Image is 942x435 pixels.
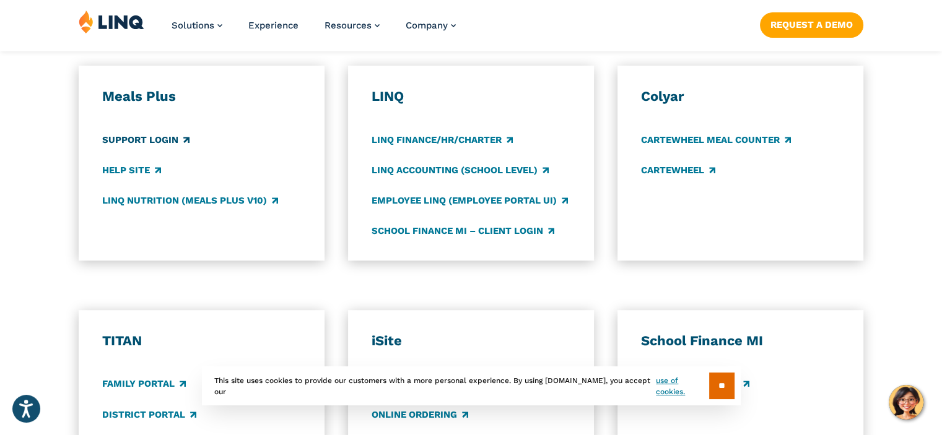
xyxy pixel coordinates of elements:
[172,20,214,31] span: Solutions
[760,10,863,37] nav: Button Navigation
[102,88,301,105] h3: Meals Plus
[372,88,570,105] h3: LINQ
[372,163,549,177] a: LINQ Accounting (school level)
[406,20,448,31] span: Company
[102,332,301,350] h3: TITAN
[172,10,456,51] nav: Primary Navigation
[372,224,554,238] a: School Finance MI – Client Login
[641,88,840,105] h3: Colyar
[325,20,372,31] span: Resources
[102,133,190,147] a: Support Login
[325,20,380,31] a: Resources
[372,194,568,207] a: Employee LINQ (Employee Portal UI)
[372,332,570,350] h3: iSite
[641,332,840,350] h3: School Finance MI
[406,20,456,31] a: Company
[102,194,278,207] a: LINQ Nutrition (Meals Plus v10)
[641,163,715,177] a: CARTEWHEEL
[102,163,161,177] a: Help Site
[172,20,222,31] a: Solutions
[248,20,299,31] a: Experience
[202,366,741,405] div: This site uses cookies to provide our customers with a more personal experience. By using [DOMAIN...
[656,375,709,397] a: use of cookies.
[760,12,863,37] a: Request a Demo
[372,133,513,147] a: LINQ Finance/HR/Charter
[641,133,791,147] a: CARTEWHEEL Meal Counter
[79,10,144,33] img: LINQ | K‑12 Software
[889,385,923,420] button: Hello, have a question? Let’s chat.
[102,377,186,391] a: Family Portal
